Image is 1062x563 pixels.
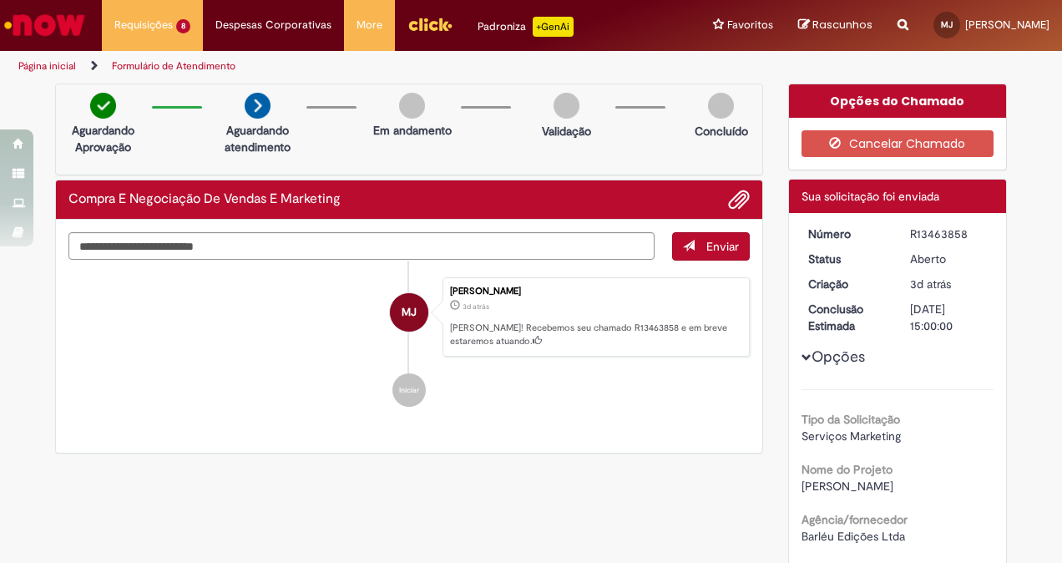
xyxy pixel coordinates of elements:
[112,59,235,73] a: Formulário de Atendimento
[802,412,900,427] b: Tipo da Solicitação
[176,19,190,33] span: 8
[463,302,489,312] time: 29/08/2025 17:43:19
[910,226,988,242] div: R13463858
[68,232,655,260] textarea: Digite sua mensagem aqui...
[910,276,951,292] span: 3d atrás
[802,429,901,444] span: Serviços Marketing
[90,93,116,119] img: check-circle-green.png
[706,239,739,254] span: Enviar
[812,17,872,33] span: Rascunhos
[796,251,898,267] dt: Status
[796,226,898,242] dt: Número
[796,276,898,292] dt: Criação
[13,51,695,82] ul: Trilhas de página
[68,192,341,207] h2: Compra E Negociação De Vendas E Marketing Histórico de tíquete
[450,287,741,297] div: [PERSON_NAME]
[533,17,574,37] p: +GenAi
[802,189,939,204] span: Sua solicitação foi enviada
[373,122,452,139] p: Em andamento
[941,19,953,30] span: MJ
[802,130,994,157] button: Cancelar Chamado
[68,277,750,358] li: Maria Luiza Ribeiro Jose
[554,93,579,119] img: img-circle-grey.png
[910,301,988,334] div: [DATE] 15:00:00
[802,529,905,544] span: Barléu Edições Ltda
[68,261,750,424] ul: Histórico de tíquete
[478,17,574,37] div: Padroniza
[695,123,748,139] p: Concluído
[63,122,144,155] p: Aguardando Aprovação
[910,276,988,292] div: 29/08/2025 17:43:19
[727,17,773,33] span: Favoritos
[798,18,872,33] a: Rascunhos
[450,322,741,347] p: [PERSON_NAME]! Recebemos seu chamado R13463858 e em breve estaremos atuando.
[728,189,750,210] button: Adicionar anexos
[708,93,734,119] img: img-circle-grey.png
[965,18,1049,32] span: [PERSON_NAME]
[407,12,453,37] img: click_logo_yellow_360x200.png
[802,512,908,527] b: Agência/fornecedor
[796,301,898,334] dt: Conclusão Estimada
[789,84,1007,118] div: Opções do Chamado
[215,17,331,33] span: Despesas Corporativas
[542,123,591,139] p: Validação
[672,232,750,261] button: Enviar
[463,302,489,312] span: 3d atrás
[390,293,428,332] div: Maria Luiza Ribeiro Jose
[114,17,173,33] span: Requisições
[357,17,382,33] span: More
[802,479,893,494] span: [PERSON_NAME]
[910,251,988,267] div: Aberto
[245,93,271,119] img: arrow-next.png
[18,59,76,73] a: Página inicial
[217,122,298,155] p: Aguardando atendimento
[402,292,417,332] span: MJ
[2,8,88,42] img: ServiceNow
[802,462,893,477] b: Nome do Projeto
[399,93,425,119] img: img-circle-grey.png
